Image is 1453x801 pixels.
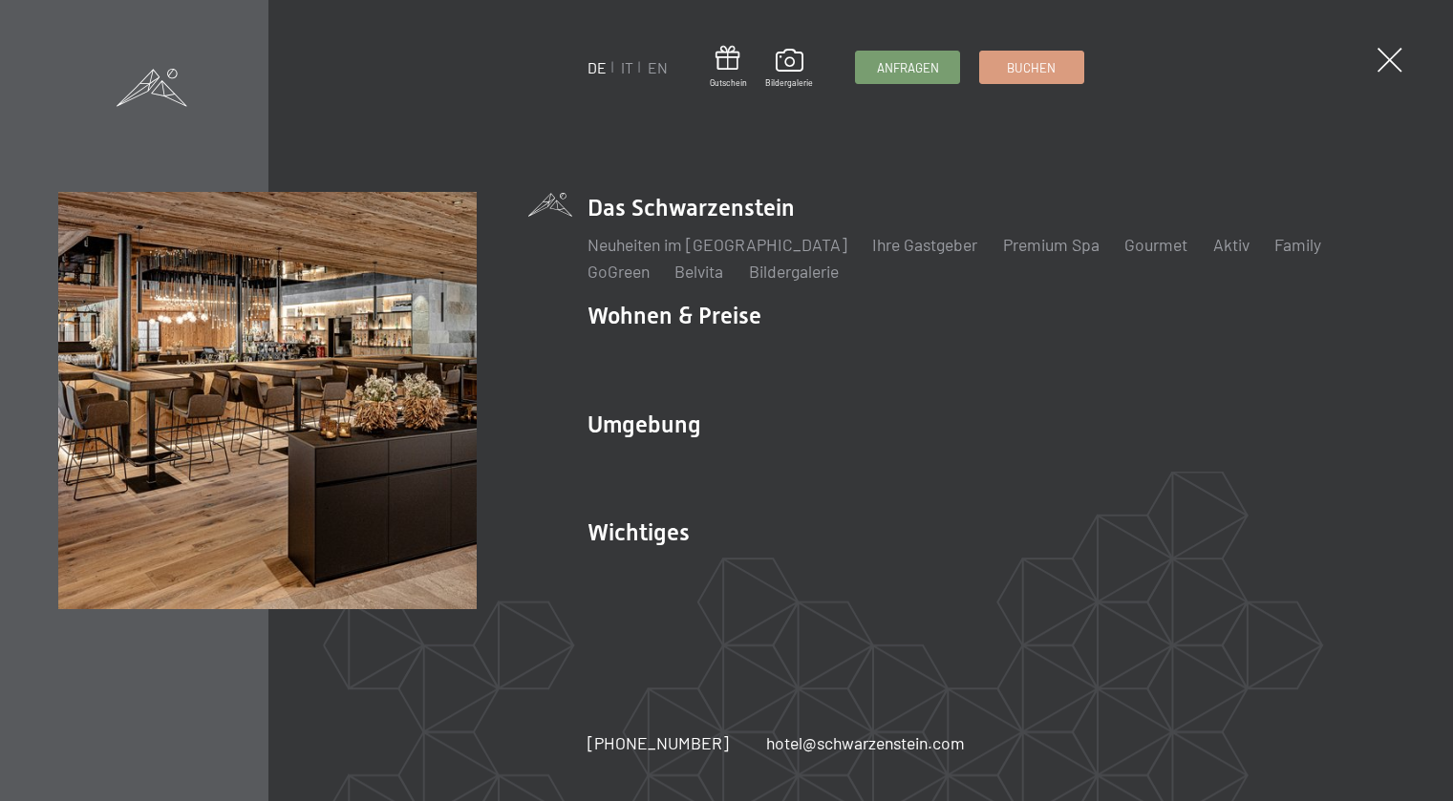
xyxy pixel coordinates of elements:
[980,52,1083,83] a: Buchen
[588,261,650,282] a: GoGreen
[710,46,747,89] a: Gutschein
[588,731,729,755] a: [PHONE_NUMBER]
[1124,234,1187,255] a: Gourmet
[648,58,668,76] a: EN
[749,261,839,282] a: Bildergalerie
[856,52,959,83] a: Anfragen
[1003,234,1100,255] a: Premium Spa
[710,77,747,89] span: Gutschein
[872,234,977,255] a: Ihre Gastgeber
[765,77,813,89] span: Bildergalerie
[765,49,813,89] a: Bildergalerie
[766,731,965,755] a: hotel@schwarzenstein.com
[674,261,723,282] a: Belvita
[1274,234,1321,255] a: Family
[1213,234,1250,255] a: Aktiv
[588,58,607,76] a: DE
[588,732,729,753] span: [PHONE_NUMBER]
[1007,59,1056,76] span: Buchen
[621,58,633,76] a: IT
[877,59,939,76] span: Anfragen
[588,234,847,255] a: Neuheiten im [GEOGRAPHIC_DATA]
